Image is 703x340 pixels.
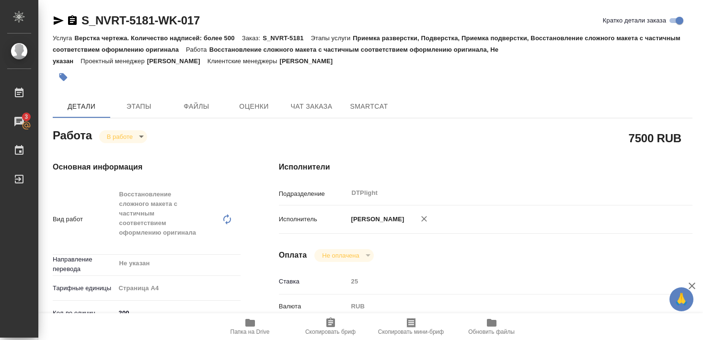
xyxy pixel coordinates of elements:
button: Скопировать мини-бриф [371,313,451,340]
h2: Работа [53,126,92,143]
div: В работе [99,130,147,143]
span: Папка на Drive [230,329,270,335]
div: В работе [314,249,373,262]
p: Кол-во единиц [53,308,115,318]
p: Работа [186,46,209,53]
button: Скопировать ссылку для ЯМессенджера [53,15,64,26]
span: Кратко детали заказа [603,16,666,25]
button: Добавить тэг [53,67,74,88]
p: Ставка [279,277,348,286]
button: Не оплачена [319,251,362,260]
p: Вид работ [53,215,115,224]
p: Клиентские менеджеры [207,57,280,65]
span: 3 [19,112,34,122]
p: Исполнитель [279,215,348,224]
p: Валюта [279,302,348,311]
span: Скопировать мини-бриф [378,329,444,335]
p: Проектный менеджер [81,57,147,65]
button: Папка на Drive [210,313,290,340]
h2: 7500 RUB [629,130,681,146]
span: Этапы [116,101,162,113]
input: Пустое поле [348,274,658,288]
p: Этапы услуги [311,34,353,42]
p: Верстка чертежа. Количество надписей: более 500 [74,34,242,42]
a: S_NVRT-5181-WK-017 [81,14,200,27]
button: Обновить файлы [451,313,532,340]
span: Файлы [173,101,219,113]
span: Скопировать бриф [305,329,356,335]
h4: Исполнители [279,161,692,173]
p: [PERSON_NAME] [348,215,404,224]
p: Приемка разверстки, Подверстка, Приемка подверстки, Восстановление сложного макета с частичным со... [53,34,680,53]
span: Чат заказа [288,101,334,113]
h4: Основная информация [53,161,241,173]
div: Страница А4 [115,280,241,296]
p: Услуга [53,34,74,42]
button: Скопировать ссылку [67,15,78,26]
p: Направление перевода [53,255,115,274]
div: RUB [348,298,658,315]
span: Детали [58,101,104,113]
button: Удалить исполнителя [414,208,435,229]
p: Тарифные единицы [53,283,115,293]
p: Восстановление сложного макета с частичным соответствием оформлению оригинала, Не указан [53,46,498,65]
input: ✎ Введи что-нибудь [115,306,241,320]
p: Заказ: [242,34,263,42]
button: 🙏 [669,287,693,311]
p: [PERSON_NAME] [147,57,207,65]
a: 3 [2,110,36,134]
h4: Оплата [279,249,307,261]
p: [PERSON_NAME] [279,57,340,65]
button: В работе [104,133,136,141]
span: Обновить файлы [468,329,515,335]
span: 🙏 [673,289,690,309]
p: S_NVRT-5181 [263,34,311,42]
span: Оценки [231,101,277,113]
p: Подразделение [279,189,348,199]
button: Скопировать бриф [290,313,371,340]
span: SmartCat [346,101,392,113]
